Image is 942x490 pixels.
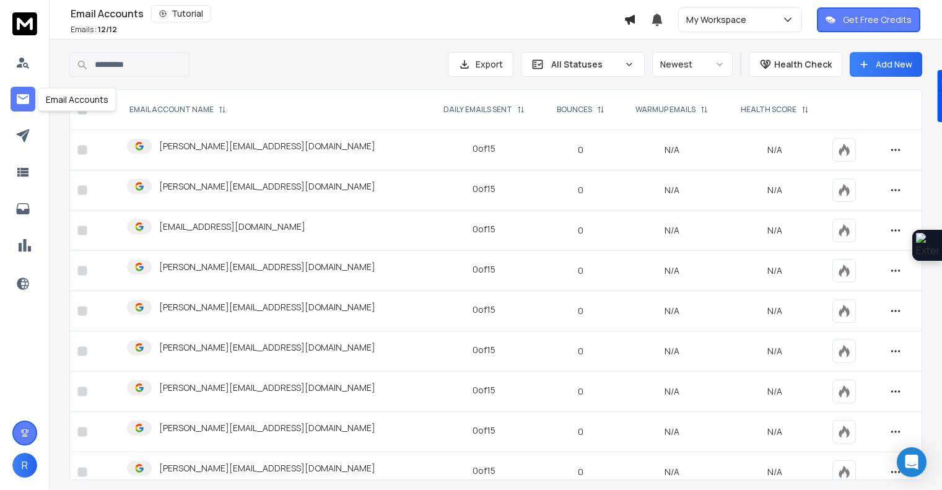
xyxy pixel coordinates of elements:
p: 0 [549,184,612,196]
p: Health Check [774,58,832,71]
p: [PERSON_NAME][EMAIL_ADDRESS][DOMAIN_NAME] [159,382,375,394]
p: N/A [732,184,818,196]
p: [PERSON_NAME][EMAIL_ADDRESS][DOMAIN_NAME] [159,180,375,193]
p: [PERSON_NAME][EMAIL_ADDRESS][DOMAIN_NAME] [159,261,375,273]
td: N/A [619,170,725,211]
p: [PERSON_NAME][EMAIL_ADDRESS][DOMAIN_NAME] [159,301,375,313]
p: Emails : [71,25,117,35]
p: 0 [549,224,612,237]
img: Extension Icon [916,233,938,258]
td: N/A [619,291,725,331]
p: 0 [549,345,612,357]
p: [PERSON_NAME][EMAIL_ADDRESS][DOMAIN_NAME] [159,341,375,354]
button: Health Check [749,52,842,77]
p: N/A [732,305,818,317]
span: 12 / 12 [98,24,117,35]
p: BOUNCES [557,105,592,115]
div: 0 of 15 [473,424,495,437]
div: EMAIL ACCOUNT NAME [129,105,226,115]
div: 0 of 15 [473,304,495,316]
p: My Workspace [686,14,751,26]
button: Export [448,52,513,77]
div: 0 of 15 [473,223,495,235]
td: N/A [619,331,725,372]
button: Add New [850,52,922,77]
p: [PERSON_NAME][EMAIL_ADDRESS][DOMAIN_NAME] [159,140,375,152]
button: R [12,453,37,478]
td: N/A [619,251,725,291]
td: N/A [619,130,725,170]
td: N/A [619,211,725,251]
p: Get Free Credits [843,14,912,26]
p: [EMAIL_ADDRESS][DOMAIN_NAME] [159,221,305,233]
div: 0 of 15 [473,263,495,276]
p: 0 [549,144,612,156]
p: WARMUP EMAILS [635,105,696,115]
p: [PERSON_NAME][EMAIL_ADDRESS][DOMAIN_NAME] [159,462,375,475]
div: Email Accounts [71,5,624,22]
p: N/A [732,426,818,438]
p: N/A [732,385,818,398]
button: Tutorial [151,5,211,22]
div: Email Accounts [38,88,116,112]
td: N/A [619,412,725,452]
p: 0 [549,426,612,438]
button: Get Free Credits [817,7,920,32]
p: DAILY EMAILS SENT [443,105,512,115]
p: N/A [732,466,818,478]
div: 0 of 15 [473,183,495,195]
p: [PERSON_NAME][EMAIL_ADDRESS][DOMAIN_NAME] [159,422,375,434]
div: Open Intercom Messenger [897,447,927,477]
div: 0 of 15 [473,142,495,155]
div: 0 of 15 [473,384,495,396]
p: 0 [549,385,612,398]
p: N/A [732,144,818,156]
p: All Statuses [551,58,619,71]
p: 0 [549,265,612,277]
p: N/A [732,345,818,357]
p: N/A [732,265,818,277]
button: Newest [652,52,733,77]
p: 0 [549,305,612,317]
div: 0 of 15 [473,465,495,477]
p: 0 [549,466,612,478]
p: HEALTH SCORE [741,105,796,115]
div: 0 of 15 [473,344,495,356]
p: N/A [732,224,818,237]
td: N/A [619,372,725,412]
